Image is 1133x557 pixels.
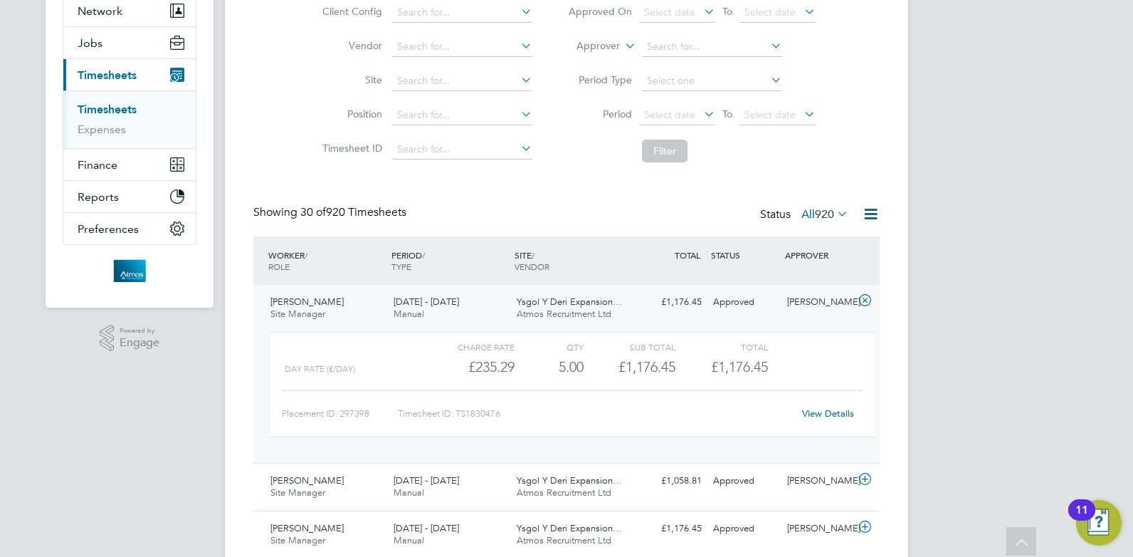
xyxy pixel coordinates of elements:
a: View Details [802,407,854,420]
span: [PERSON_NAME] [270,296,344,308]
div: Status [760,205,851,225]
span: Atmos Recruitment Ltd [517,308,611,320]
div: [PERSON_NAME] [781,291,855,314]
span: Select date [644,108,695,121]
span: Site Manager [270,534,325,546]
label: Period [568,108,632,120]
div: Showing [253,205,409,220]
span: TOTAL [675,249,700,261]
button: Finance [63,149,196,180]
span: Site Manager [270,308,325,320]
input: Search for... [392,71,532,91]
input: Search for... [392,37,532,57]
a: Expenses [78,123,126,136]
span: Reports [78,190,119,204]
span: VENDOR [515,261,549,272]
label: Timesheet ID [318,142,382,155]
span: Atmos Recruitment Ltd [517,534,611,546]
span: Select date [744,6,796,19]
label: Approved On [568,5,632,18]
label: Site [318,73,382,86]
label: Position [318,108,382,120]
span: [DATE] - [DATE] [394,474,459,486]
label: Period Type [568,73,632,86]
label: Approver [556,39,620,53]
div: £1,176.45 [633,517,707,541]
div: SITE [511,242,634,279]
span: Ysgol Y Deri Expansion… [517,522,622,534]
input: Search for... [392,3,532,23]
div: Approved [707,469,781,493]
div: £1,058.81 [633,469,707,493]
div: Sub Total [584,338,675,355]
button: Reports [63,181,196,212]
label: Client Config [318,5,382,18]
button: Jobs [63,27,196,58]
span: Manual [394,308,424,320]
div: £1,176.45 [633,291,707,314]
span: Engage [120,337,159,349]
span: Ysgol Y Deri Expansion… [517,296,622,308]
input: Search for... [392,140,532,160]
span: [DATE] - [DATE] [394,522,459,534]
span: TYPE [391,261,411,272]
span: / [422,249,425,261]
span: [DATE] - [DATE] [394,296,459,308]
div: Timesheet ID: TS1830476 [398,402,793,425]
button: Preferences [63,213,196,244]
input: Search for... [642,37,782,57]
div: QTY [515,338,584,355]
span: / [532,249,534,261]
div: Placement ID: 297398 [282,402,398,425]
label: Vendor [318,39,382,52]
span: Manual [394,486,424,499]
span: 30 of [300,205,326,219]
div: [PERSON_NAME] [781,469,855,493]
span: [PERSON_NAME] [270,474,344,486]
span: Powered by [120,325,159,337]
button: Timesheets [63,59,196,90]
span: Select date [644,6,695,19]
span: [PERSON_NAME] [270,522,344,534]
span: Preferences [78,222,139,236]
button: Open Resource Center, 11 new notifications [1076,500,1122,546]
span: To [718,2,737,21]
button: Filter [642,140,687,162]
div: Approved [707,517,781,541]
div: Approved [707,291,781,314]
div: Total [675,338,767,355]
div: £235.29 [423,355,515,379]
span: Ysgol Y Deri Expansion… [517,474,622,486]
span: £1,176.45 [711,358,768,375]
span: Manual [394,534,424,546]
div: Timesheets [63,90,196,148]
div: APPROVER [781,242,855,268]
span: Day rate (£/day) [285,364,355,374]
div: Charge rate [423,338,515,355]
img: atmosrecruitment-logo-retina.png [113,259,145,282]
span: 920 Timesheets [300,205,406,219]
span: Site Manager [270,486,325,499]
div: 11 [1075,510,1088,529]
span: / [305,249,307,261]
a: Timesheets [78,103,137,116]
div: 5.00 [515,355,584,379]
div: STATUS [707,242,781,268]
span: Jobs [78,36,102,50]
span: Timesheets [78,68,137,82]
span: Finance [78,158,117,172]
span: Network [78,4,122,18]
span: ROLE [268,261,290,272]
div: PERIOD [388,242,511,279]
div: £1,176.45 [584,355,675,379]
span: Atmos Recruitment Ltd [517,486,611,499]
span: 920 [815,207,834,222]
div: WORKER [265,242,388,279]
span: Select date [744,108,796,121]
label: All [801,207,848,222]
a: Go to home page [63,259,196,282]
div: [PERSON_NAME] [781,517,855,541]
span: To [718,105,737,123]
a: Powered byEngage [100,325,160,352]
input: Select one [642,71,782,91]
